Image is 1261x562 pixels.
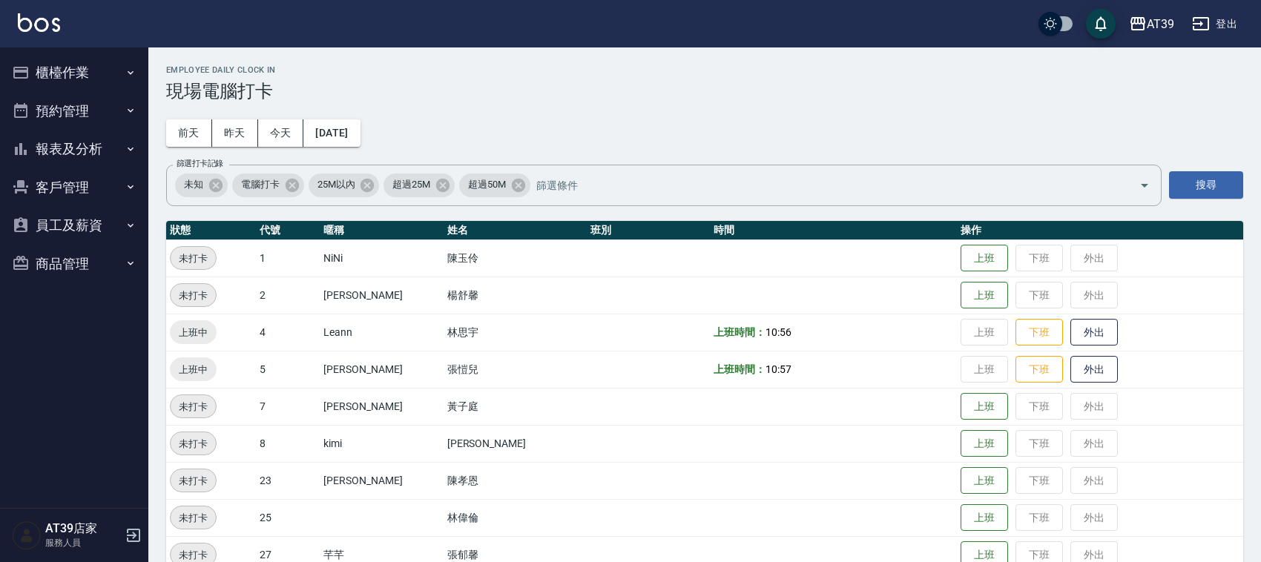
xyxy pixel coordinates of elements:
td: 4 [256,314,320,351]
span: 未打卡 [171,436,216,452]
button: 上班 [961,504,1008,532]
td: 8 [256,425,320,462]
button: 登出 [1186,10,1243,38]
td: NiNi [320,239,443,277]
span: 電腦打卡 [232,177,289,192]
th: 姓名 [444,221,587,240]
th: 代號 [256,221,320,240]
button: 上班 [961,430,1008,457]
h2: Employee Daily Clock In [166,65,1243,75]
td: 楊舒馨 [444,277,587,314]
b: 上班時間： [714,326,766,338]
td: 黃子庭 [444,388,587,425]
td: [PERSON_NAME] [320,462,443,499]
button: Open [1133,173,1156,197]
td: 25 [256,499,320,536]
th: 暱稱 [320,221,443,240]
td: 張愷兒 [444,351,587,388]
button: 上班 [961,245,1008,272]
button: 客戶管理 [6,168,142,207]
h3: 現場電腦打卡 [166,81,1243,102]
div: 超過50M [459,173,530,197]
button: 上班 [961,393,1008,420]
button: 下班 [1015,319,1063,346]
td: 7 [256,388,320,425]
button: AT39 [1123,9,1180,39]
td: [PERSON_NAME] [320,351,443,388]
label: 篩選打卡記錄 [177,158,223,169]
th: 時間 [710,221,957,240]
span: 上班中 [170,362,217,377]
span: 10:57 [766,363,791,375]
button: 前天 [166,119,212,147]
td: 5 [256,351,320,388]
td: [PERSON_NAME] [320,388,443,425]
div: 超過25M [383,173,455,197]
span: 10:56 [766,326,791,338]
div: 電腦打卡 [232,173,304,197]
button: 外出 [1070,319,1118,346]
img: Person [12,520,42,550]
button: 上班 [961,467,1008,495]
button: 今天 [258,119,304,147]
button: 員工及薪資 [6,206,142,245]
input: 篩選條件 [533,172,1113,198]
h5: AT39店家 [45,521,121,536]
td: 林思宇 [444,314,587,351]
span: 超過50M [459,177,515,192]
button: 外出 [1070,356,1118,383]
img: Logo [18,13,60,32]
button: 櫃檯作業 [6,53,142,92]
div: 25M以內 [309,173,380,197]
td: 1 [256,239,320,277]
button: 搜尋 [1169,171,1243,199]
td: 23 [256,462,320,499]
td: 陳孝恩 [444,462,587,499]
div: 未知 [175,173,228,197]
button: [DATE] [303,119,360,147]
td: kimi [320,425,443,462]
span: 未打卡 [171,251,216,266]
button: 昨天 [212,119,258,147]
p: 服務人員 [45,536,121,549]
th: 狀態 [166,221,256,240]
span: 超過25M [383,177,439,192]
td: 林偉倫 [444,499,587,536]
td: 陳玉伶 [444,239,587,277]
span: 未打卡 [171,288,216,303]
span: 未打卡 [171,399,216,414]
button: save [1086,9,1116,39]
td: [PERSON_NAME] [444,425,587,462]
button: 下班 [1015,356,1063,383]
span: 上班中 [170,325,217,340]
div: AT39 [1147,15,1174,33]
td: Leann [320,314,443,351]
th: 班別 [587,221,710,240]
span: 25M以內 [309,177,364,192]
td: 2 [256,277,320,314]
button: 上班 [961,282,1008,309]
button: 預約管理 [6,92,142,130]
span: 未知 [175,177,212,192]
span: 未打卡 [171,510,216,526]
td: [PERSON_NAME] [320,277,443,314]
button: 商品管理 [6,245,142,283]
span: 未打卡 [171,473,216,489]
b: 上班時間： [714,363,766,375]
button: 報表及分析 [6,130,142,168]
th: 操作 [957,221,1243,240]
